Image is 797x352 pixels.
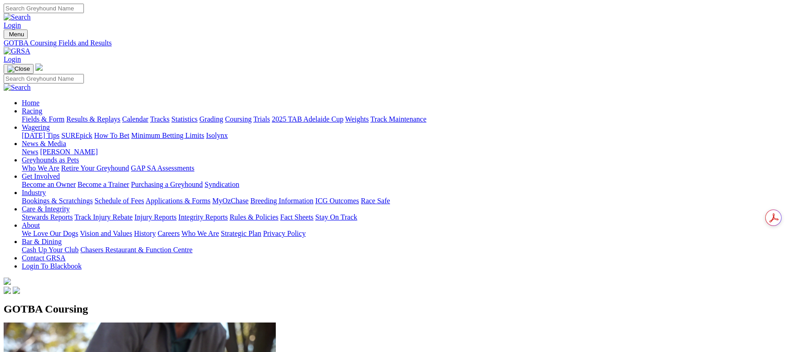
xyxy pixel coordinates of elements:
a: Become a Trainer [78,181,129,188]
a: How To Bet [94,132,130,139]
div: Care & Integrity [22,213,793,221]
a: Careers [157,230,180,237]
div: Get Involved [22,181,793,189]
a: Integrity Reports [178,213,228,221]
a: Applications & Forms [146,197,210,205]
a: Bar & Dining [22,238,62,245]
a: Care & Integrity [22,205,70,213]
a: Tracks [150,115,170,123]
a: Track Injury Rebate [74,213,132,221]
a: Home [22,99,39,107]
a: GOTBA Coursing Fields and Results [4,39,793,47]
a: Results & Replays [66,115,120,123]
a: Rules & Policies [230,213,279,221]
input: Search [4,74,84,83]
a: Breeding Information [250,197,313,205]
img: facebook.svg [4,287,11,294]
a: Stay On Track [315,213,357,221]
span: GOTBA Coursing [4,303,88,315]
a: Weights [345,115,369,123]
a: [PERSON_NAME] [40,148,98,156]
span: Menu [9,31,24,38]
img: GRSA [4,47,30,55]
a: About [22,221,40,229]
button: Toggle navigation [4,29,28,39]
div: Bar & Dining [22,246,793,254]
a: Minimum Betting Limits [131,132,204,139]
a: Coursing [225,115,252,123]
div: Industry [22,197,793,205]
a: Isolynx [206,132,228,139]
a: Racing [22,107,42,115]
a: Strategic Plan [221,230,261,237]
a: SUREpick [61,132,92,139]
img: logo-grsa-white.png [35,64,43,71]
a: Statistics [171,115,198,123]
a: News [22,148,38,156]
img: logo-grsa-white.png [4,278,11,285]
a: ICG Outcomes [315,197,359,205]
a: 2025 TAB Adelaide Cup [272,115,343,123]
a: Wagering [22,123,50,131]
a: Race Safe [361,197,390,205]
a: Fact Sheets [280,213,313,221]
a: Grading [200,115,223,123]
a: Greyhounds as Pets [22,156,79,164]
a: Schedule of Fees [94,197,144,205]
a: Get Involved [22,172,60,180]
a: Trials [253,115,270,123]
div: Wagering [22,132,793,140]
a: [DATE] Tips [22,132,59,139]
a: Retire Your Greyhound [61,164,129,172]
img: Search [4,83,31,92]
a: Syndication [205,181,239,188]
a: News & Media [22,140,66,147]
div: News & Media [22,148,793,156]
button: Toggle navigation [4,64,34,74]
a: Track Maintenance [371,115,426,123]
a: Chasers Restaurant & Function Centre [80,246,192,254]
a: Stewards Reports [22,213,73,221]
div: About [22,230,793,238]
a: Become an Owner [22,181,76,188]
a: Login [4,21,21,29]
a: Bookings & Scratchings [22,197,93,205]
a: Login To Blackbook [22,262,82,270]
div: Racing [22,115,793,123]
a: Contact GRSA [22,254,65,262]
a: GAP SA Assessments [131,164,195,172]
a: Vision and Values [80,230,132,237]
a: Purchasing a Greyhound [131,181,203,188]
a: Login [4,55,21,63]
a: Privacy Policy [263,230,306,237]
img: Search [4,13,31,21]
a: Fields & Form [22,115,64,123]
a: History [134,230,156,237]
a: MyOzChase [212,197,249,205]
a: Cash Up Your Club [22,246,78,254]
a: Injury Reports [134,213,176,221]
input: Search [4,4,84,13]
img: Close [7,65,30,73]
a: Calendar [122,115,148,123]
a: Who We Are [22,164,59,172]
a: We Love Our Dogs [22,230,78,237]
img: twitter.svg [13,287,20,294]
a: Industry [22,189,46,196]
div: Greyhounds as Pets [22,164,793,172]
a: Who We Are [181,230,219,237]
